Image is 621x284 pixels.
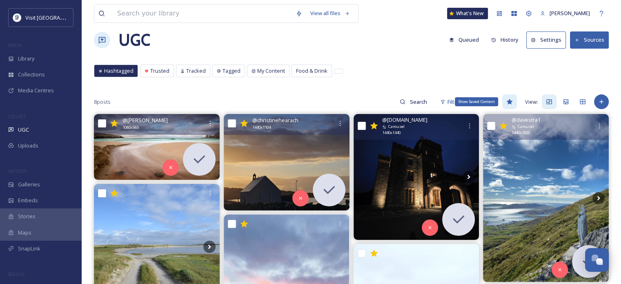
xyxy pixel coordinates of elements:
[8,42,22,48] span: MEDIA
[306,5,354,21] a: View all files
[518,124,534,130] span: Carousel
[8,271,24,277] span: SOCIALS
[252,116,298,124] span: @ christinehearach
[13,13,21,22] img: Untitled%20design%20%2897%29.png
[18,55,34,63] span: Library
[536,5,594,21] a: [PERSON_NAME]
[18,212,36,220] span: Stories
[550,9,590,17] span: [PERSON_NAME]
[18,142,38,150] span: Uploads
[150,67,169,75] span: Trusted
[354,114,479,240] img: 🏴󠁧󠁢󠁳󠁣󠁴󠁿 non potevo mai immaginare che avrei dormito in un castello, in più per ben due notti. La ...
[224,114,349,210] img: Three herons and two gulls on the roof. #LochsFreeChurch #Crossbost #NorthLochs #IsleOfLewis #Wes...
[388,124,405,130] span: Carousel
[8,113,26,119] span: COLLECT
[122,125,139,130] span: 1080 x 565
[483,114,609,282] img: Heabhal today. A great little hill. #visitbarra #visitouterhebrides
[18,245,40,253] span: SnapLink
[382,130,401,136] span: 1440 x 1440
[113,4,292,22] input: Search your library
[487,32,523,48] button: History
[447,98,463,106] span: Filters
[257,67,285,75] span: My Content
[455,97,498,106] div: Show Saved Content
[18,197,38,204] span: Embeds
[512,116,541,124] span: @ davestra1
[18,181,40,188] span: Galleries
[18,71,45,78] span: Collections
[585,248,609,272] button: Open Chat
[445,32,487,48] a: Queued
[94,114,220,180] img: A long-exposure view of Dail Mor beach on Harris reveals a tranquil scene where a freshwater burn...
[526,31,566,48] button: Settings
[18,126,29,134] span: UGC
[570,31,609,48] button: Sources
[526,31,570,48] a: Settings
[525,98,538,106] span: View:
[18,229,31,237] span: Maps
[405,94,432,110] input: Search
[25,13,89,21] span: Visit [GEOGRAPHIC_DATA]
[512,130,530,136] span: 1440 x 1920
[252,125,271,130] span: 1440 x 1104
[118,28,150,52] a: UGC
[296,67,327,75] span: Food & Drink
[447,8,488,19] a: What's New
[18,87,54,94] span: Media Centres
[8,168,27,174] span: WIDGETS
[122,116,168,124] span: @ [PERSON_NAME]
[382,116,427,124] span: @ [DOMAIN_NAME]
[223,67,240,75] span: Tagged
[94,98,111,106] span: 8 posts
[186,67,206,75] span: Tracked
[487,32,527,48] a: History
[104,67,134,75] span: Hashtagged
[445,32,483,48] button: Queued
